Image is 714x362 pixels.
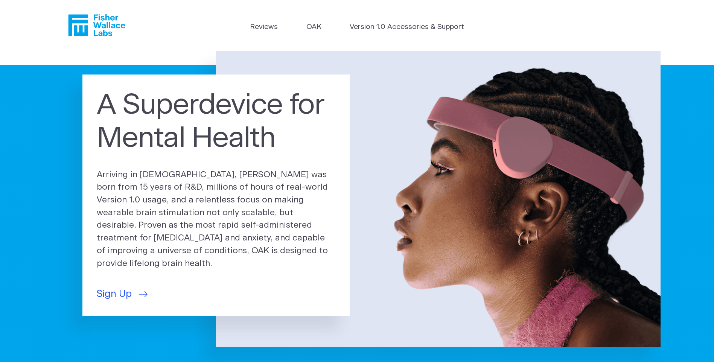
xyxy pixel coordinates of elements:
[306,22,321,33] a: OAK
[97,287,148,301] a: Sign Up
[250,22,278,33] a: Reviews
[97,169,335,270] p: Arriving in [DEMOGRAPHIC_DATA], [PERSON_NAME] was born from 15 years of R&D, millions of hours of...
[350,22,464,33] a: Version 1.0 Accessories & Support
[97,89,335,155] h1: A Superdevice for Mental Health
[97,287,132,301] span: Sign Up
[68,14,125,36] a: Fisher Wallace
